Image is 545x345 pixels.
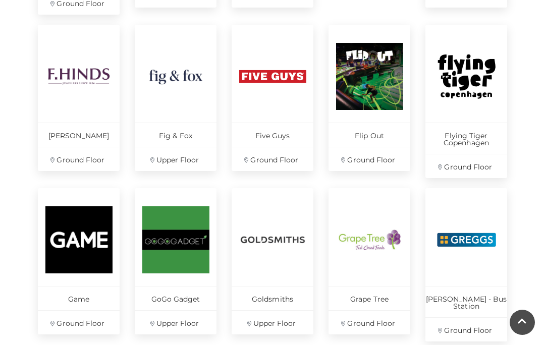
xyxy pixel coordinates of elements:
p: [PERSON_NAME] - Bus Station [425,286,507,317]
p: Upper Floor [232,310,313,334]
p: GoGo Gadget [135,286,216,310]
a: [PERSON_NAME] Ground Floor [38,25,120,171]
a: Flying Tiger Copenhagen Ground Floor [425,25,507,178]
p: Ground Floor [425,317,507,341]
p: Ground Floor [329,310,410,334]
a: [PERSON_NAME] - Bus Station Ground Floor [425,188,507,341]
p: Ground Floor [425,154,507,178]
p: Ground Floor [329,147,410,171]
a: Fig & Fox Upper Floor [135,25,216,171]
a: Game Ground Floor [38,188,120,334]
p: [PERSON_NAME] [38,123,120,147]
a: GoGo Gadget Upper Floor [135,188,216,334]
a: Five Guys Ground Floor [232,25,313,171]
p: Five Guys [232,123,313,147]
p: Upper Floor [135,147,216,171]
a: Grape Tree Ground Floor [329,188,410,334]
p: Fig & Fox [135,123,216,147]
p: Upper Floor [135,310,216,334]
p: Ground Floor [232,147,313,171]
p: Ground Floor [38,310,120,334]
p: Game [38,286,120,310]
p: Flip Out [329,123,410,147]
p: Ground Floor [38,147,120,171]
p: Flying Tiger Copenhagen [425,123,507,154]
p: Grape Tree [329,286,410,310]
a: Flip Out Ground Floor [329,25,410,171]
p: Goldsmiths [232,286,313,310]
a: Goldsmiths Upper Floor [232,188,313,334]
